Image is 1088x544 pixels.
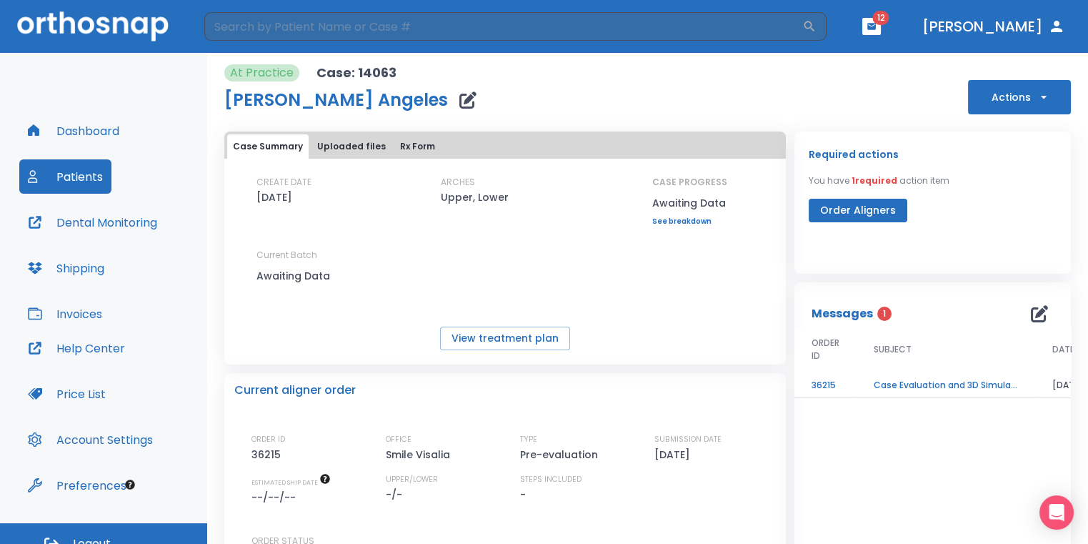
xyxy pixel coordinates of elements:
button: Patients [19,159,111,194]
a: See breakdown [652,217,727,226]
span: 1 [877,307,892,321]
span: ORDER ID [812,337,839,362]
p: CREATE DATE [256,176,311,189]
p: ARCHES [441,176,475,189]
button: Account Settings [19,422,161,457]
button: Uploaded files [311,134,391,159]
input: Search by Patient Name or Case # [204,12,802,41]
button: Shipping [19,251,113,285]
span: 1 required [852,174,897,187]
p: Case: 14063 [316,64,396,81]
span: 12 [873,11,889,25]
button: View treatment plan [440,327,570,350]
p: Current aligner order [234,382,356,399]
td: 36215 [794,373,857,398]
button: Invoices [19,297,111,331]
button: Dashboard [19,114,128,148]
p: SUBMISSION DATE [654,433,722,446]
button: [PERSON_NAME] [917,14,1071,39]
button: Help Center [19,331,134,365]
p: 36215 [251,446,286,463]
p: Awaiting Data [256,267,385,285]
p: [DATE] [256,189,292,206]
p: CASE PROGRESS [652,176,727,189]
div: tabs [227,134,783,159]
p: UPPER/LOWER [386,473,438,486]
button: Preferences [19,468,135,503]
p: Smile Visalia [386,446,455,463]
h1: [PERSON_NAME] Angeles [224,92,448,109]
p: You have action item [809,174,949,187]
p: Required actions [809,146,899,163]
p: Pre-evaluation [520,446,603,463]
span: DATE [1052,343,1074,356]
img: Orthosnap [17,11,169,41]
p: Awaiting Data [652,194,727,212]
p: STEPS INCLUDED [520,473,582,486]
p: Current Batch [256,249,385,262]
p: At Practice [230,64,294,81]
p: TYPE [520,433,537,446]
p: -/- [386,486,407,503]
button: Dental Monitoring [19,205,166,239]
button: Case Summary [227,134,309,159]
p: - [520,486,526,503]
button: Actions [968,80,1071,114]
button: Order Aligners [809,199,907,222]
p: Upper, Lower [441,189,509,206]
button: Price List [19,377,114,411]
p: OFFICE [386,433,411,446]
button: Rx Form [394,134,441,159]
p: Messages [812,305,873,322]
div: Tooltip anchor [124,478,136,491]
td: Case Evaluation and 3D Simulation Ready [857,373,1035,398]
p: ORDER ID [251,433,285,446]
p: [DATE] [654,446,695,463]
span: The date will be available after approving treatment plan [251,478,331,487]
p: --/--/-- [251,489,301,506]
div: Open Intercom Messenger [1039,495,1074,530]
span: SUBJECT [874,343,912,356]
